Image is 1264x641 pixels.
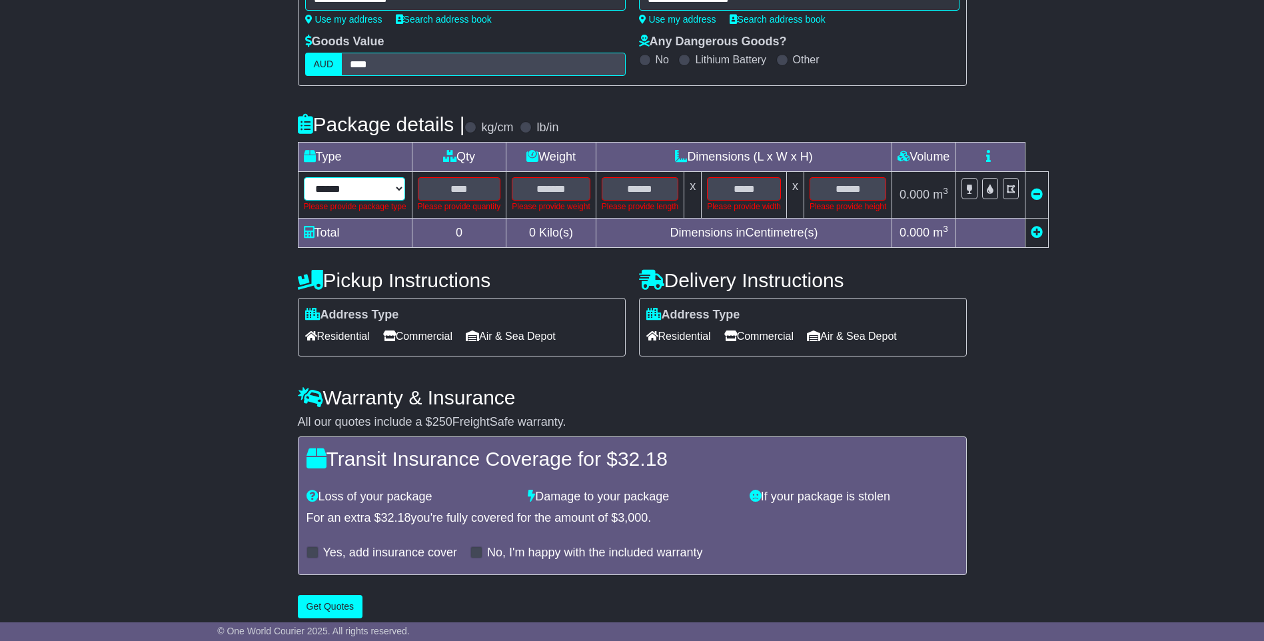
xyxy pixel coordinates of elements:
[307,448,958,470] h4: Transit Insurance Coverage for $
[892,143,955,172] td: Volume
[298,219,412,248] td: Total
[481,121,513,135] label: kg/cm
[217,626,410,636] span: © One World Courier 2025. All rights reserved.
[900,188,930,201] span: 0.000
[602,201,678,213] div: Please provide length
[298,415,967,430] div: All our quotes include a $ FreightSafe warranty.
[298,269,626,291] h4: Pickup Instructions
[646,308,740,322] label: Address Type
[305,53,342,76] label: AUD
[432,415,452,428] span: 250
[305,14,382,25] a: Use my address
[506,143,596,172] td: Weight
[743,490,965,504] div: If your package is stolen
[933,226,948,239] span: m
[933,188,948,201] span: m
[536,121,558,135] label: lb/in
[412,143,506,172] td: Qty
[298,595,363,618] button: Get Quotes
[512,201,590,213] div: Please provide weight
[383,326,452,346] span: Commercial
[793,53,820,66] label: Other
[724,326,794,346] span: Commercial
[618,448,668,470] span: 32.18
[695,53,766,66] label: Lithium Battery
[529,226,536,239] span: 0
[596,219,892,248] td: Dimensions in Centimetre(s)
[305,308,399,322] label: Address Type
[684,172,702,219] td: x
[1031,226,1043,239] a: Add new item
[298,143,412,172] td: Type
[418,201,501,213] div: Please provide quantity
[307,511,958,526] div: For an extra $ you're fully covered for the amount of $ .
[412,219,506,248] td: 0
[639,14,716,25] a: Use my address
[305,35,384,49] label: Goods Value
[596,143,892,172] td: Dimensions (L x W x H)
[323,546,457,560] label: Yes, add insurance cover
[298,113,465,135] h4: Package details |
[810,201,886,213] div: Please provide height
[639,35,787,49] label: Any Dangerous Goods?
[943,224,948,234] sup: 3
[305,326,370,346] span: Residential
[639,269,967,291] h4: Delivery Instructions
[300,490,522,504] div: Loss of your package
[707,201,781,213] div: Please provide width
[381,511,411,524] span: 32.18
[807,326,897,346] span: Air & Sea Depot
[487,546,703,560] label: No, I'm happy with the included warranty
[521,490,743,504] div: Damage to your package
[656,53,669,66] label: No
[786,172,804,219] td: x
[396,14,492,25] a: Search address book
[730,14,826,25] a: Search address book
[618,511,648,524] span: 3,000
[298,386,967,408] h4: Warranty & Insurance
[646,326,711,346] span: Residential
[466,326,556,346] span: Air & Sea Depot
[304,201,406,213] div: Please provide package type
[506,219,596,248] td: Kilo(s)
[943,186,948,196] sup: 3
[900,226,930,239] span: 0.000
[1031,188,1043,201] a: Remove this item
